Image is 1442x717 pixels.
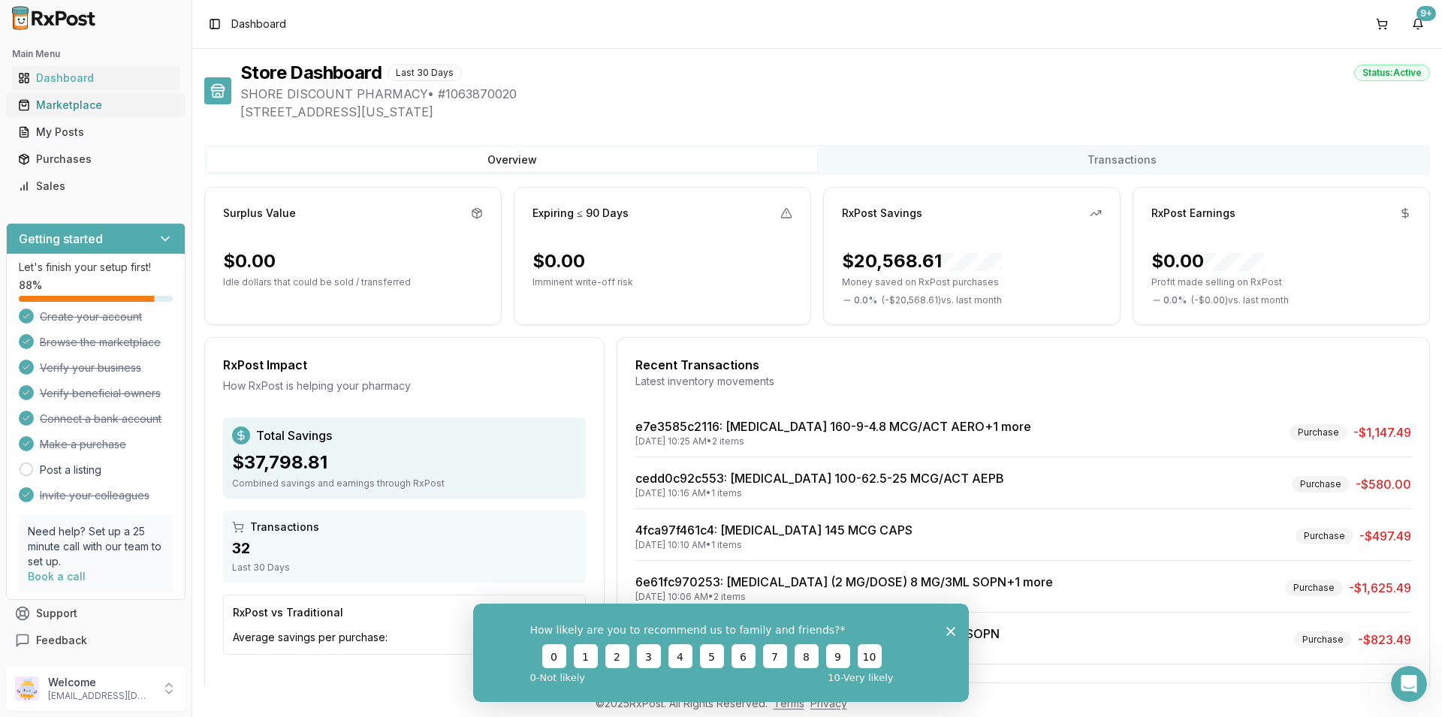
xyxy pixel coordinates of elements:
[842,276,1102,288] p: Money saved on RxPost purchases
[19,278,42,293] span: 88 %
[15,676,39,700] img: User avatar
[19,260,173,275] p: Let's finish your setup first!
[635,356,1411,374] div: Recent Transactions
[810,697,847,709] a: Privacy
[635,435,1031,447] div: [DATE] 10:25 AM • 2 items
[18,71,173,86] div: Dashboard
[12,146,179,173] a: Purchases
[12,92,179,119] a: Marketplace
[48,690,152,702] p: [EMAIL_ADDRESS][DOMAIN_NAME]
[40,437,126,452] span: Make a purchase
[817,148,1427,172] button: Transactions
[12,173,179,200] a: Sales
[18,152,173,167] div: Purchases
[1406,12,1430,36] button: 9+
[223,249,276,273] div: $0.00
[635,471,1004,486] a: cedd0c92c553: [MEDICAL_DATA] 100-62.5-25 MCG/ACT AEPB
[635,487,1004,499] div: [DATE] 10:16 AM • 1 items
[240,103,1430,121] span: [STREET_ADDRESS][US_STATE]
[1151,276,1411,288] p: Profit made selling on RxPost
[40,309,142,324] span: Create your account
[12,65,179,92] a: Dashboard
[231,17,286,32] nav: breadcrumb
[232,538,577,559] div: 32
[18,125,173,140] div: My Posts
[532,249,585,273] div: $0.00
[1353,423,1411,441] span: -$1,147.49
[6,6,102,30] img: RxPost Logo
[1285,580,1343,596] div: Purchase
[240,85,1430,103] span: SHORE DISCOUNT PHARMACY • # 1063870020
[635,682,1411,706] button: View All Transactions
[1356,475,1411,493] span: -$580.00
[232,450,577,474] div: $37,798.81
[18,179,173,194] div: Sales
[233,630,388,645] span: Average savings per purchase:
[36,633,87,648] span: Feedback
[6,66,186,90] button: Dashboard
[232,477,577,490] div: Combined savings and earnings through RxPost
[6,600,186,627] button: Support
[532,206,629,221] div: Expiring ≤ 90 Days
[388,65,462,81] div: Last 30 Days
[19,230,103,248] h3: Getting started
[6,93,186,117] button: Marketplace
[635,591,1053,603] div: [DATE] 10:06 AM • 2 items
[6,174,186,198] button: Sales
[473,604,969,702] iframe: Survey from RxPost
[1354,65,1430,81] div: Status: Active
[12,48,179,60] h2: Main Menu
[223,206,296,221] div: Surplus Value
[223,356,586,374] div: RxPost Impact
[6,120,186,144] button: My Posts
[1151,206,1235,221] div: RxPost Earnings
[1358,631,1411,649] span: -$823.49
[240,61,382,85] h1: Store Dashboard
[1349,579,1411,597] span: -$1,625.49
[1296,528,1353,544] div: Purchase
[1416,6,1436,21] div: 9+
[842,249,1002,273] div: $20,568.61
[1151,249,1264,273] div: $0.00
[28,524,164,569] p: Need help? Set up a 25 minute call with our team to set up.
[256,426,332,444] span: Total Savings
[1191,294,1289,306] span: ( - $0.00 ) vs. last month
[635,419,1031,434] a: e7e3585c2116: [MEDICAL_DATA] 160-9-4.8 MCG/ACT AERO+1 more
[854,294,877,306] span: 0.0 %
[1294,631,1352,648] div: Purchase
[635,523,913,538] a: 4fca97f461c4: [MEDICAL_DATA] 145 MCG CAPS
[231,17,286,32] span: Dashboard
[1359,527,1411,545] span: -$497.49
[842,206,922,221] div: RxPost Savings
[6,147,186,171] button: Purchases
[532,276,792,288] p: Imminent write-off risk
[250,520,319,535] span: Transactions
[6,627,186,654] button: Feedback
[40,462,101,477] a: Post a listing
[12,119,179,146] a: My Posts
[40,360,141,375] span: Verify your business
[1391,666,1427,702] iframe: Intercom live chat
[635,539,913,551] div: [DATE] 10:10 AM • 1 items
[207,148,817,172] button: Overview
[635,574,1053,589] a: 6e61fc970253: [MEDICAL_DATA] (2 MG/DOSE) 8 MG/3ML SOPN+1 more
[232,562,577,574] div: Last 30 Days
[40,386,161,401] span: Verify beneficial owners
[233,605,343,620] div: RxPost vs Traditional
[18,98,173,113] div: Marketplace
[882,294,1002,306] span: ( - $20,568.61 ) vs. last month
[40,488,149,503] span: Invite your colleagues
[1290,424,1347,441] div: Purchase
